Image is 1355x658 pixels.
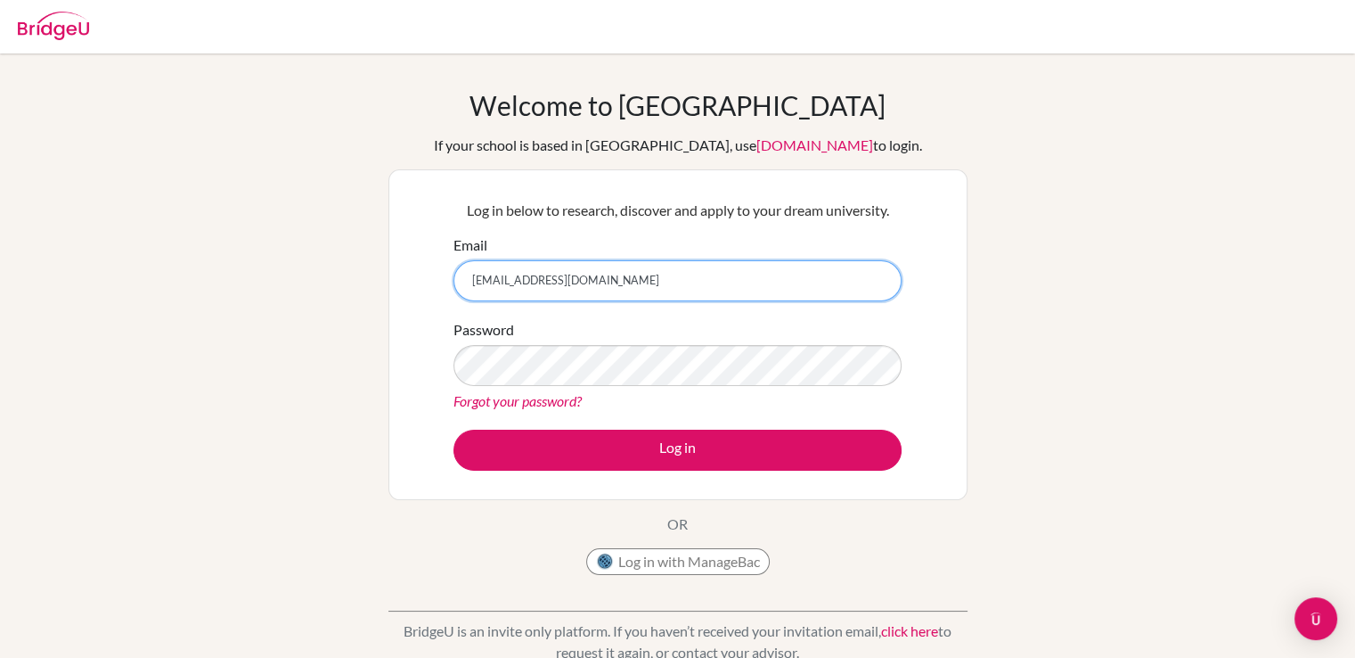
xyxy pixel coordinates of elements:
img: Bridge-U [18,12,89,40]
p: OR [667,514,688,535]
p: Log in below to research, discover and apply to your dream university. [453,200,902,221]
label: Email [453,234,487,256]
label: Password [453,319,514,341]
a: Forgot your password? [453,392,582,409]
a: click here [881,622,938,639]
a: [DOMAIN_NAME] [756,136,873,153]
div: Open Intercom Messenger [1294,597,1337,640]
div: If your school is based in [GEOGRAPHIC_DATA], use to login. [434,135,922,156]
h1: Welcome to [GEOGRAPHIC_DATA] [469,89,886,121]
button: Log in [453,430,902,471]
button: Log in with ManageBac [586,548,770,575]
